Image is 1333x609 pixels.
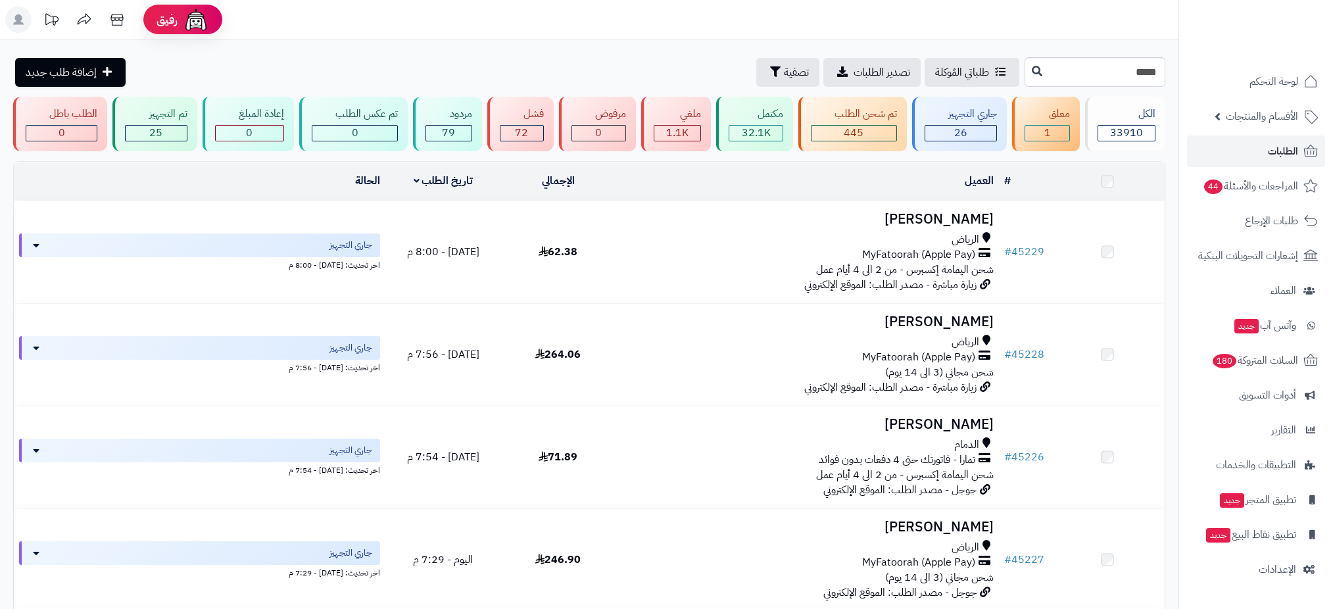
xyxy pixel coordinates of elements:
a: #45227 [1004,552,1044,568]
a: الكل33910 [1082,97,1168,151]
a: الإعدادات [1187,554,1325,585]
span: التطبيقات والخدمات [1216,456,1296,474]
a: الإجمالي [542,173,575,189]
span: جديد [1234,319,1259,333]
a: مردود 79 [410,97,484,151]
span: تصدير الطلبات [854,64,910,80]
a: # [1004,173,1011,189]
span: الرياض [952,335,979,350]
span: 445 [844,125,863,141]
button: تصفية [756,58,819,87]
span: أدوات التسويق [1239,386,1296,404]
span: الإعدادات [1259,560,1296,579]
span: لوحة التحكم [1249,72,1298,91]
div: 72 [500,126,543,141]
div: فشل [500,107,544,122]
div: 0 [26,126,97,141]
a: أدوات التسويق [1187,379,1325,411]
span: العملاء [1271,281,1296,300]
a: إشعارات التحويلات البنكية [1187,240,1325,272]
span: وآتس آب [1233,316,1296,335]
div: اخر تحديث: [DATE] - 8:00 م [19,257,380,271]
span: MyFatoorah (Apple Pay) [862,350,975,365]
div: 79 [426,126,471,141]
a: السلات المتروكة180 [1187,345,1325,376]
div: معلق [1025,107,1069,122]
span: جديد [1206,528,1230,543]
span: 72 [515,125,528,141]
div: تم عكس الطلب [312,107,398,122]
a: تطبيق المتجرجديد [1187,484,1325,516]
span: اليوم - 7:29 م [413,552,473,568]
a: فشل 72 [485,97,556,151]
div: 1118 [654,126,700,141]
a: لوحة التحكم [1187,66,1325,97]
span: # [1004,244,1011,260]
span: جديد [1220,493,1244,508]
a: تصدير الطلبات [823,58,921,87]
span: [DATE] - 7:54 م [407,449,479,465]
span: تطبيق المتجر [1219,491,1296,509]
div: الكل [1098,107,1155,122]
span: # [1004,552,1011,568]
a: مكتمل 32.1K [714,97,795,151]
span: جاري التجهيز [329,444,372,457]
a: #45229 [1004,244,1044,260]
div: ملغي [654,107,701,122]
span: التقارير [1271,421,1296,439]
span: المراجعات والأسئلة [1203,177,1298,195]
span: 264.06 [535,347,581,362]
div: 26 [925,126,996,141]
div: مرفوض [571,107,626,122]
span: شحن اليمامة إكسبرس - من 2 الى 4 أيام عمل [816,467,994,483]
a: التقارير [1187,414,1325,446]
img: ai-face.png [183,7,209,33]
span: 32.1K [742,125,771,141]
span: تطبيق نقاط البيع [1205,525,1296,544]
a: تطبيق نقاط البيعجديد [1187,519,1325,550]
a: تاريخ الطلب [414,173,473,189]
a: معلق 1 [1009,97,1082,151]
span: [DATE] - 7:56 م [407,347,479,362]
h3: [PERSON_NAME] [621,212,994,227]
div: تم شحن الطلب [811,107,897,122]
span: طلبات الإرجاع [1245,212,1298,230]
span: الرياض [952,232,979,247]
span: 0 [59,125,65,141]
a: إعادة المبلغ 0 [200,97,297,151]
div: 0 [216,126,283,141]
div: اخر تحديث: [DATE] - 7:54 م [19,462,380,476]
h3: [PERSON_NAME] [621,520,994,535]
a: التطبيقات والخدمات [1187,449,1325,481]
span: 44 [1204,180,1223,194]
a: تم عكس الطلب 0 [297,97,410,151]
span: إشعارات التحويلات البنكية [1198,247,1298,265]
span: 33910 [1110,125,1143,141]
a: تم شحن الطلب 445 [796,97,909,151]
span: شحن اليمامة إكسبرس - من 2 الى 4 أيام عمل [816,262,994,278]
span: جوجل - مصدر الطلب: الموقع الإلكتروني [823,482,977,498]
div: تم التجهيز [125,107,187,122]
span: 26 [954,125,967,141]
span: الطلبات [1268,142,1298,160]
a: #45228 [1004,347,1044,362]
span: جوجل - مصدر الطلب: الموقع الإلكتروني [823,585,977,600]
span: 246.90 [535,552,581,568]
span: السلات المتروكة [1211,351,1298,370]
a: طلباتي المُوكلة [925,58,1019,87]
a: #45226 [1004,449,1044,465]
span: زيارة مباشرة - مصدر الطلب: الموقع الإلكتروني [804,379,977,395]
div: مردود [425,107,472,122]
span: 0 [352,125,358,141]
span: طلباتي المُوكلة [935,64,989,80]
div: 25 [126,126,186,141]
span: 79 [442,125,455,141]
span: إضافة طلب جديد [26,64,97,80]
div: مكتمل [729,107,783,122]
a: طلبات الإرجاع [1187,205,1325,237]
a: الطلبات [1187,135,1325,167]
div: اخر تحديث: [DATE] - 7:56 م [19,360,380,374]
h3: [PERSON_NAME] [621,314,994,329]
div: جاري التجهيز [925,107,997,122]
span: تمارا - فاتورتك حتى 4 دفعات بدون فوائد [819,452,975,468]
